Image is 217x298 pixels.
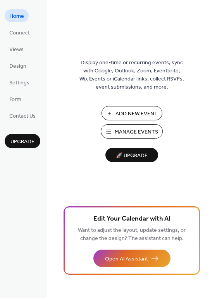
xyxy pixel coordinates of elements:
[5,59,31,72] a: Design
[93,250,170,267] button: Open AI Assistant
[115,128,158,136] span: Manage Events
[79,59,184,91] span: Display one-time or recurring events, sync with Google, Outlook, Zoom, Eventbrite, Wix Events or ...
[105,148,158,162] button: 🚀 Upgrade
[9,112,36,120] span: Contact Us
[5,92,26,105] a: Form
[9,96,21,104] span: Form
[5,9,29,22] a: Home
[9,29,30,37] span: Connect
[93,214,170,224] span: Edit Your Calendar with AI
[110,151,153,161] span: 🚀 Upgrade
[9,12,24,21] span: Home
[5,109,40,122] a: Contact Us
[9,79,29,87] span: Settings
[101,124,163,139] button: Manage Events
[10,138,34,146] span: Upgrade
[5,43,28,55] a: Views
[105,255,148,263] span: Open AI Assistant
[9,46,24,54] span: Views
[5,134,40,148] button: Upgrade
[115,110,158,118] span: Add New Event
[9,62,26,70] span: Design
[78,225,186,244] span: Want to adjust the layout, update settings, or change the design? The assistant can help.
[5,26,34,39] a: Connect
[5,76,34,89] a: Settings
[102,106,162,120] button: Add New Event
